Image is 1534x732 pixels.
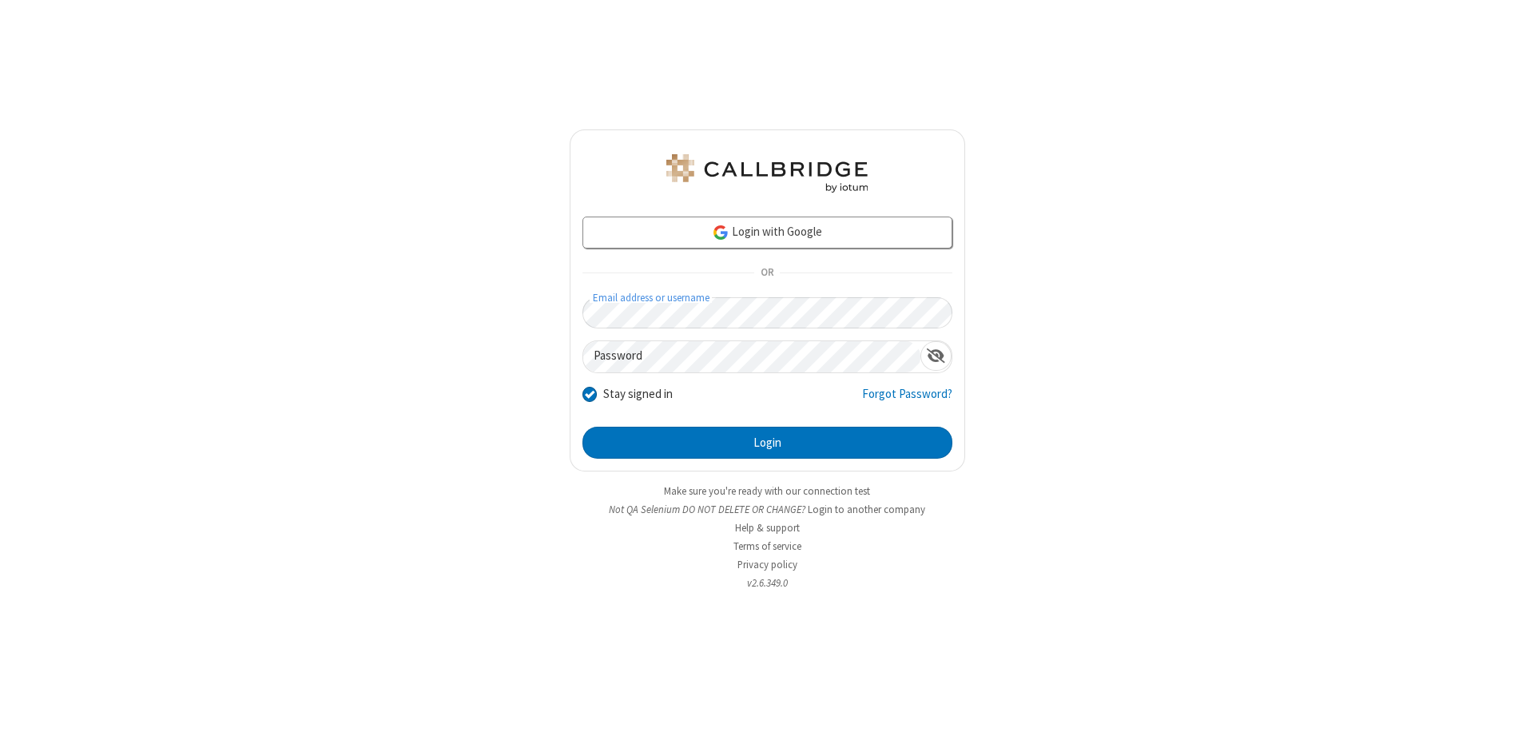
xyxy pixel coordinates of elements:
img: QA Selenium DO NOT DELETE OR CHANGE [663,154,871,193]
a: Privacy policy [737,558,797,571]
a: Terms of service [733,539,801,553]
div: Show password [920,341,952,371]
a: Login with Google [582,217,952,249]
a: Make sure you're ready with our connection test [664,484,870,498]
label: Stay signed in [603,385,673,404]
span: OR [754,262,780,284]
li: v2.6.349.0 [570,575,965,591]
input: Email address or username [582,297,952,328]
a: Help & support [735,521,800,535]
a: Forgot Password? [862,385,952,416]
input: Password [583,341,920,372]
button: Login [582,427,952,459]
li: Not QA Selenium DO NOT DELETE OR CHANGE? [570,502,965,517]
img: google-icon.png [712,224,729,241]
button: Login to another company [808,502,925,517]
